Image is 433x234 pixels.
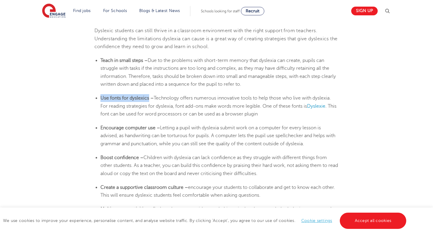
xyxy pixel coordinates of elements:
span: Technology offers numerous innovative tools to help those who live with dyslexia. For reading str... [100,95,331,109]
span: Schools looking for staff [201,9,240,13]
b: Multisensory activities – [100,206,153,212]
a: Sign up [351,7,378,15]
a: Find jobs [73,8,91,13]
a: Dyslexie [307,103,325,109]
b: Encourage computer use [100,125,155,131]
span: Children with dyslexia can lack confidence as they struggle with different things from other stud... [100,155,338,176]
b: Teach in small steps – [100,58,148,63]
span: Due to the problems with short-term memory that dyslexia can create, pupils can struggle with tas... [100,58,336,87]
a: Blogs & Latest News [139,8,180,13]
b: – [157,125,160,131]
span: . This font can be used for word processors or can be used as a browser plugin [100,103,336,117]
span: Letting a pupil with dyslexia submit work on a computer for every lesson is advised, as handwriti... [100,125,335,146]
a: For Schools [103,8,127,13]
b: Use fonts for dyslexics – [100,95,154,101]
span: We use cookies to improve your experience, personalise content, and analyse website traffic. By c... [3,218,408,223]
a: Recruit [241,7,264,15]
span: flashcards, puppets, videos and objects in the classroom help dyslexics engage and learn rather t... [100,206,331,220]
span: Dyslexic students can still thrive in a classroom environment with the right support from teacher... [94,28,338,49]
b: Boost confidence – [100,155,143,160]
a: Accept all cookies [340,213,407,229]
img: Engage Education [42,4,66,19]
span: Recruit [246,9,259,13]
span: encourage your students to collaborate and get to know each other. This will ensure dyslexic stud... [100,185,335,198]
b: Create a supportive classroom culture – [100,185,188,190]
a: Cookie settings [301,218,332,223]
